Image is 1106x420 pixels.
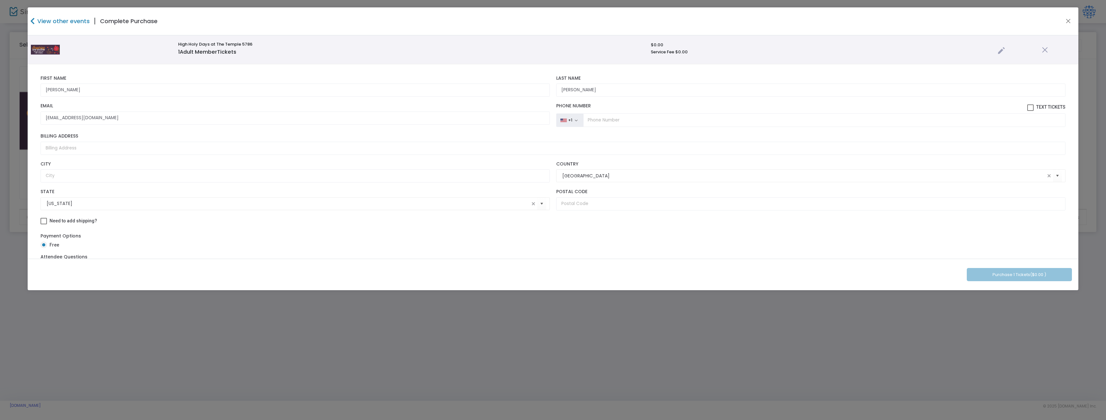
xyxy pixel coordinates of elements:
input: First Name [41,84,550,97]
span: Free [47,242,59,248]
label: Billing Address [41,133,1065,139]
button: Close [1064,17,1073,25]
span: | [90,15,100,27]
span: Tickets [217,48,236,56]
input: Select Country [562,173,1045,179]
label: Last Name [556,76,1065,81]
label: Email [41,103,550,109]
button: Select [537,197,546,210]
label: State [41,189,550,195]
h6: $0.00 [651,42,991,48]
input: Phone Number [583,113,1065,127]
input: Email [41,112,550,125]
span: Text Tickets [1036,104,1065,110]
label: Phone Number [556,103,1065,111]
span: 1 [178,48,180,56]
span: clear [1045,172,1053,180]
h6: Service Fee $0.00 [651,49,991,55]
button: Select [1053,169,1062,183]
img: cross.png [1042,47,1048,53]
h4: Complete Purchase [100,17,158,25]
input: Last Name [556,84,1065,97]
h6: High Holy Days at The Temple 5786 [178,42,645,47]
input: City [41,169,550,183]
input: Select State [47,200,530,207]
span: Adult Member [178,48,236,56]
label: Postal Code [556,189,1065,195]
span: Need to add shipping? [50,218,97,223]
input: Postal Code [556,197,1065,210]
label: Payment Options [41,233,81,239]
div: +1 [568,118,572,123]
label: Attendee Questions [41,254,87,260]
h4: View other events [36,17,90,25]
label: First Name [41,76,550,81]
input: Billing Address [41,142,1065,155]
img: TPL-HHD-emailHeader.png [31,40,60,59]
button: +1 [556,113,583,127]
label: Country [556,161,1065,167]
span: clear [530,200,537,208]
label: City [41,161,550,167]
